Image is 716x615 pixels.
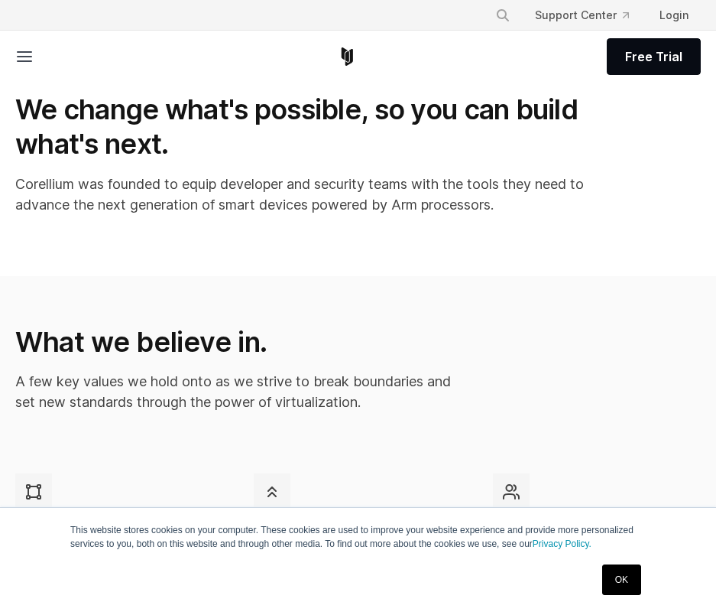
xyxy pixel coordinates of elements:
h2: What we believe in. [15,325,462,359]
span: Free Trial [625,47,682,66]
p: Corellium was founded to equip developer and security teams with the tools they need to advance t... [15,174,627,215]
a: Support Center [523,2,641,29]
button: Search [489,2,517,29]
a: Corellium Home [338,47,357,66]
a: Login [647,2,701,29]
h1: We change what's possible, so you can build what's next. [15,93,627,161]
div: Navigation Menu [483,2,701,29]
p: A few key values we hold onto as we strive to break boundaries and set new standards through the ... [15,371,462,412]
a: Privacy Policy. [533,539,591,549]
a: OK [602,565,641,595]
a: Free Trial [607,38,701,75]
p: This website stores cookies on your computer. These cookies are used to improve your website expe... [70,523,646,551]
